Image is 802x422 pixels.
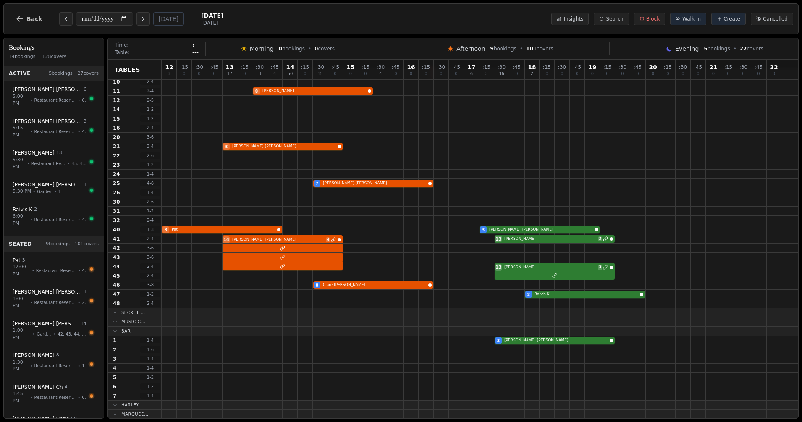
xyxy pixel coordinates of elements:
span: 15 [317,72,323,76]
span: 0 [727,72,729,76]
span: 26 [113,189,120,196]
span: : 45 [210,65,218,70]
span: 5:00 PM [13,93,29,107]
span: Afternoon [456,45,485,53]
span: Bar [121,328,131,334]
span: • [33,189,35,195]
span: 5 bookings [49,70,73,77]
span: Pat [13,257,21,264]
span: [PERSON_NAME] [PERSON_NAME] [13,118,82,125]
span: Morning [250,45,274,53]
span: 3 - 6 [140,134,160,140]
span: Restaurant Reservation [31,160,66,167]
span: : 15 [422,65,430,70]
span: 0 [198,72,200,76]
span: 3 [497,338,500,344]
span: --:-- [188,42,199,48]
span: 13 [56,149,62,157]
span: : 45 [573,65,581,70]
span: • [54,189,57,195]
span: 0 [183,72,185,76]
span: 12 [113,97,120,104]
span: : 45 [634,65,642,70]
span: Create [723,16,740,22]
span: 1 - 4 [140,189,160,196]
span: 2 - 4 [140,300,160,307]
span: 1 - 3 [140,226,160,233]
span: • [78,363,80,369]
button: Cancelled [751,13,793,25]
button: Block [634,13,665,25]
span: • [30,394,33,401]
span: 13 [225,64,233,70]
span: 21 [113,143,120,150]
span: Search [606,16,623,22]
span: 0 [279,46,282,52]
span: 0 [621,72,624,76]
span: 101 [526,46,537,52]
span: Time: [115,42,128,48]
span: : 45 [331,65,339,70]
span: • [30,363,33,369]
span: 1:00 PM [13,296,29,309]
span: 0 [455,72,457,76]
span: 1 - 2 [140,106,160,113]
span: 13 [495,236,501,242]
span: Pat [172,227,275,233]
span: 3 [84,288,86,296]
button: Previous day [59,12,73,26]
span: 0 [606,72,608,76]
button: [PERSON_NAME] [PERSON_NAME]65:00 PM•Restaurant Reservation•63 [7,81,100,112]
span: 40 [82,267,86,274]
button: [PERSON_NAME] [PERSON_NAME]31:00 PM•Restaurant Reservation•21 [7,284,100,314]
span: 3 [22,257,25,264]
span: 48 [113,300,120,307]
span: 5:30 PM [13,188,31,195]
span: 0 [243,72,246,76]
button: Next day [136,12,150,26]
span: [DATE] [201,20,223,26]
span: 1 - 2 [140,208,160,214]
span: 3 [598,236,602,241]
span: 9 [490,46,494,52]
span: 2 - 6 [140,152,160,159]
span: 47 [82,217,86,223]
span: 42, 43, 44, 41 [58,331,86,337]
span: [PERSON_NAME] [PERSON_NAME] [13,181,82,188]
span: 16 [407,64,415,70]
span: : 45 [755,65,763,70]
span: 8 [258,72,261,76]
span: 16 [499,72,504,76]
span: 40 [113,226,120,233]
span: 1 - 6 [140,346,160,353]
span: 15 [113,115,120,122]
span: : 30 [437,65,445,70]
span: covers [526,45,553,52]
span: Block [646,16,660,22]
span: 14 [286,64,294,70]
span: Insights [563,16,583,22]
span: 42 [113,245,120,252]
span: : 15 [301,65,309,70]
span: 46 [113,282,120,288]
span: 2 [34,206,37,213]
span: 2 [531,72,533,76]
span: 2 [527,291,530,298]
span: • [78,217,80,223]
span: : 30 [498,65,506,70]
span: 12 [165,64,173,70]
span: 3 [168,72,170,76]
span: Tables [115,66,140,74]
span: 2 - 4 [140,125,160,131]
span: Raivis K [13,206,32,213]
span: 45, 44, 41 [72,160,86,167]
span: 24 [113,171,120,178]
span: : 30 [316,65,324,70]
span: 1 - 2 [140,115,160,122]
span: 14 bookings [9,53,36,60]
span: 4 [326,237,330,242]
span: Music G... [121,319,146,325]
span: : 15 [724,65,732,70]
button: [DATE] [153,12,184,26]
span: 63 [82,97,86,103]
